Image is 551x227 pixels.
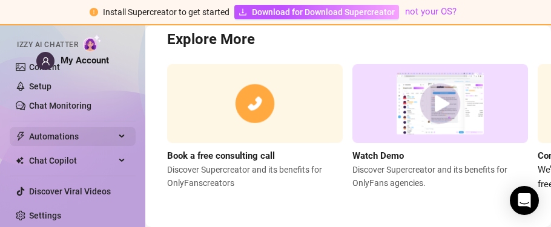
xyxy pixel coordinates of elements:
span: user [41,57,50,66]
span: exclamation-circle [90,8,98,16]
span: thunderbolt [16,132,25,141]
a: Download for Download Supercreator [234,5,399,19]
span: Discover Supercreator and its benefits for OnlyFans creators [167,163,343,190]
span: Install Supercreator to get started [103,7,229,17]
a: Book a free consulting callDiscover Supercreator and its benefits for OnlyFanscreators [167,64,343,191]
span: Chat Copilot [29,151,115,170]
a: not your OS? [405,6,457,17]
span: Automations [29,127,115,146]
span: My Account [61,55,109,66]
span: download [239,8,247,16]
img: AI Chatter [83,34,102,52]
a: Watch DemoDiscover Supercreator and its benefits for OnlyFans agencies. [352,64,528,191]
div: Open Intercom Messenger [510,186,539,215]
a: Setup [29,82,51,91]
a: Content [29,62,60,72]
a: Chat Monitoring [29,101,91,110]
img: supercreator demo [352,64,528,143]
img: consulting call [167,64,343,143]
a: Settings [29,211,61,220]
span: Download for Download Supercreator [252,5,395,19]
a: Discover Viral Videos [29,187,111,196]
img: Chat Copilot [16,156,24,165]
span: Izzy AI Chatter [17,39,78,51]
span: Discover Supercreator and its benefits for OnlyFans agencies. [352,163,528,190]
strong: Watch Demo [352,150,404,161]
strong: Book a free consulting call [167,150,275,161]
